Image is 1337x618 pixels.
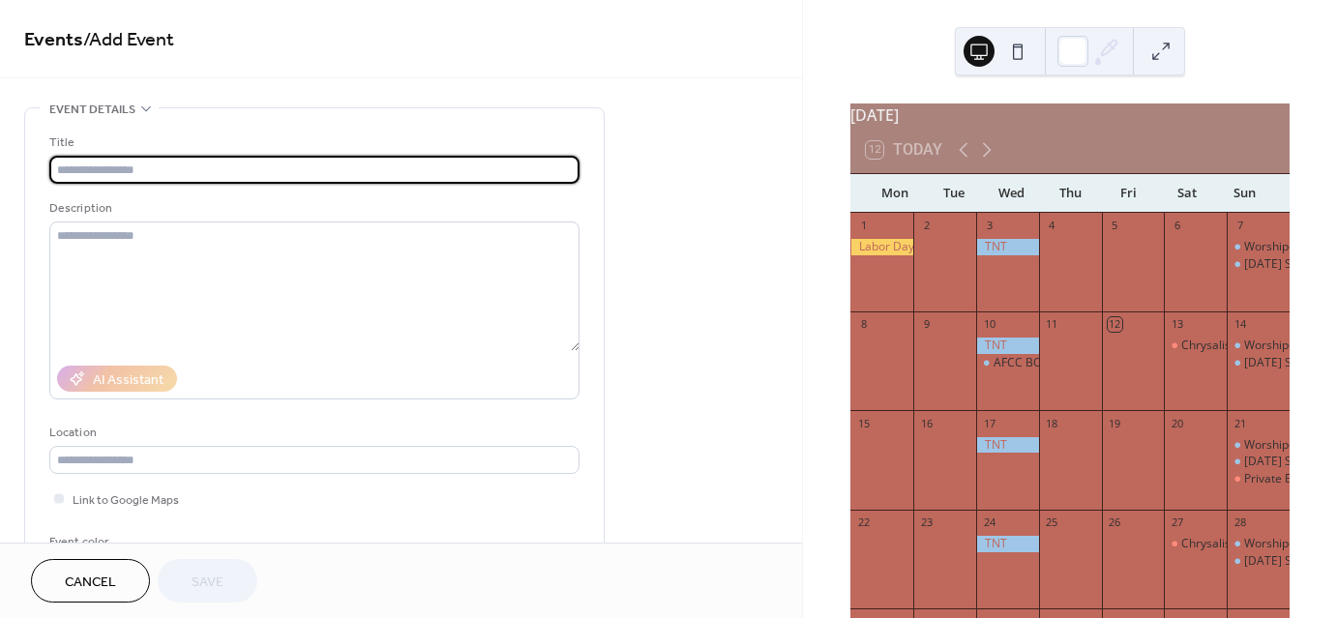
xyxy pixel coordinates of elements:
[1227,553,1290,570] div: Sunday School
[1181,536,1231,552] div: Chrysalis
[24,21,83,59] a: Events
[1108,515,1122,530] div: 26
[1244,239,1331,255] div: Worship@AFCC!
[982,515,996,530] div: 24
[919,416,934,430] div: 16
[1227,256,1290,273] div: Sunday School
[1041,174,1099,213] div: Thu
[924,174,982,213] div: Tue
[1233,317,1247,332] div: 14
[919,219,934,233] div: 2
[1108,416,1122,430] div: 19
[856,515,871,530] div: 22
[982,317,996,332] div: 10
[976,338,1039,354] div: TNT
[1045,219,1059,233] div: 4
[919,515,934,530] div: 23
[850,239,913,255] div: Labor Day
[1164,338,1227,354] div: Chrysalis
[1108,219,1122,233] div: 5
[1216,174,1274,213] div: Sun
[65,573,116,593] span: Cancel
[983,174,1041,213] div: Wed
[1227,338,1290,354] div: Worship@AFCC!
[850,103,1290,127] div: [DATE]
[1244,454,1321,470] div: [DATE] School
[83,21,174,59] span: / Add Event
[1227,355,1290,371] div: Sunday School
[1108,317,1122,332] div: 12
[49,100,135,120] span: Event details
[1227,437,1290,454] div: Worship@AFCC!
[919,317,934,332] div: 9
[856,317,871,332] div: 8
[1045,416,1059,430] div: 18
[1157,174,1215,213] div: Sat
[1227,454,1290,470] div: Sunday School
[856,219,871,233] div: 1
[1170,317,1184,332] div: 13
[73,490,179,511] span: Link to Google Maps
[1244,338,1331,354] div: Worship@AFCC!
[1099,174,1157,213] div: Fri
[856,416,871,430] div: 15
[1244,437,1331,454] div: Worship@AFCC!
[1227,239,1290,255] div: Worship@AFCC!
[31,559,150,603] button: Cancel
[1170,515,1184,530] div: 27
[1244,256,1321,273] div: [DATE] School
[976,536,1039,552] div: TNT
[1244,553,1321,570] div: [DATE] School
[1244,355,1321,371] div: [DATE] School
[1164,536,1227,552] div: Chrysalis
[1227,471,1290,487] div: Private Event - Gym
[1233,416,1247,430] div: 21
[976,355,1039,371] div: AFCC BOARD MEETING
[1170,219,1184,233] div: 6
[976,437,1039,454] div: TNT
[1181,338,1231,354] div: Chrysalis
[1244,536,1331,552] div: Worship@AFCC!
[994,355,1119,371] div: AFCC BOARD MEETING
[1170,416,1184,430] div: 20
[1045,317,1059,332] div: 11
[49,532,194,552] div: Event color
[49,198,576,219] div: Description
[976,239,1039,255] div: TNT
[1227,536,1290,552] div: Worship@AFCC!
[49,423,576,443] div: Location
[1233,515,1247,530] div: 28
[49,132,576,153] div: Title
[982,219,996,233] div: 3
[866,174,924,213] div: Mon
[982,416,996,430] div: 17
[1233,219,1247,233] div: 7
[1045,515,1059,530] div: 25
